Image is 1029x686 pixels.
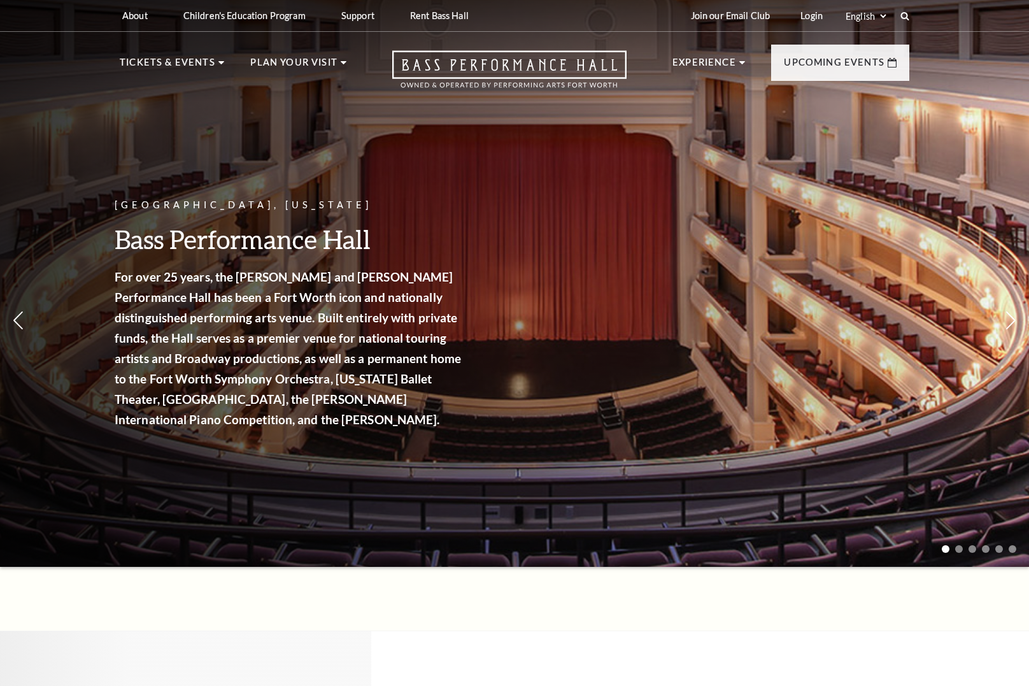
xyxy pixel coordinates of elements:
[115,269,461,427] strong: For over 25 years, the [PERSON_NAME] and [PERSON_NAME] Performance Hall has been a Fort Worth ico...
[784,55,884,78] p: Upcoming Events
[183,10,306,21] p: Children's Education Program
[843,10,888,22] select: Select:
[250,55,337,78] p: Plan Your Visit
[341,10,374,21] p: Support
[122,10,148,21] p: About
[115,223,465,255] h3: Bass Performance Hall
[115,197,465,213] p: [GEOGRAPHIC_DATA], [US_STATE]
[120,55,215,78] p: Tickets & Events
[672,55,736,78] p: Experience
[410,10,469,21] p: Rent Bass Hall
